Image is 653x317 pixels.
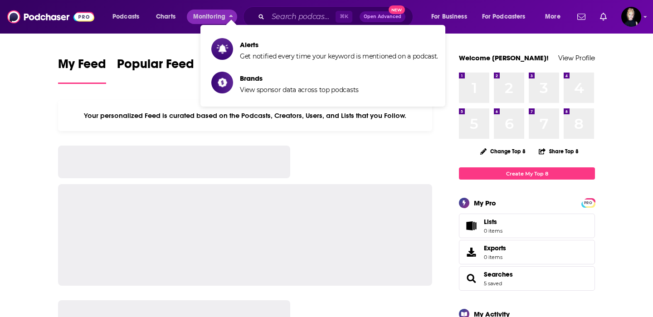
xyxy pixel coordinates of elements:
[459,266,595,291] span: Searches
[484,218,502,226] span: Lists
[58,56,106,77] span: My Feed
[621,7,641,27] img: User Profile
[475,146,531,157] button: Change Top 8
[482,10,526,23] span: For Podcasters
[425,10,478,24] button: open menu
[583,199,594,206] a: PRO
[193,10,225,23] span: Monitoring
[621,7,641,27] span: Logged in as Passell
[484,254,506,260] span: 0 items
[360,11,405,22] button: Open AdvancedNew
[596,9,610,24] a: Show notifications dropdown
[462,219,480,232] span: Lists
[389,5,405,14] span: New
[150,10,181,24] a: Charts
[574,9,589,24] a: Show notifications dropdown
[558,54,595,62] a: View Profile
[240,52,438,60] span: Get notified every time your keyword is mentioned on a podcast.
[476,10,539,24] button: open menu
[459,167,595,180] a: Create My Top 8
[58,56,106,84] a: My Feed
[156,10,175,23] span: Charts
[484,280,502,287] a: 5 saved
[484,218,497,226] span: Lists
[538,142,579,160] button: Share Top 8
[240,86,359,94] span: View sponsor data across top podcasts
[364,15,401,19] span: Open Advanced
[484,244,506,252] span: Exports
[336,11,352,23] span: ⌘ K
[539,10,572,24] button: open menu
[459,54,549,62] a: Welcome [PERSON_NAME]!
[240,74,359,83] span: Brands
[252,6,422,27] div: Search podcasts, credits, & more...
[583,200,594,206] span: PRO
[459,214,595,238] a: Lists
[187,10,237,24] button: close menu
[431,10,467,23] span: For Business
[112,10,139,23] span: Podcasts
[459,240,595,264] a: Exports
[484,270,513,278] a: Searches
[268,10,336,24] input: Search podcasts, credits, & more...
[7,8,94,25] img: Podchaser - Follow, Share and Rate Podcasts
[474,199,496,207] div: My Pro
[117,56,194,77] span: Popular Feed
[117,56,194,84] a: Popular Feed
[462,246,480,258] span: Exports
[240,40,438,49] span: Alerts
[462,272,480,285] a: Searches
[58,100,432,131] div: Your personalized Feed is curated based on the Podcasts, Creators, Users, and Lists that you Follow.
[106,10,151,24] button: open menu
[621,7,641,27] button: Show profile menu
[545,10,560,23] span: More
[484,228,502,234] span: 0 items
